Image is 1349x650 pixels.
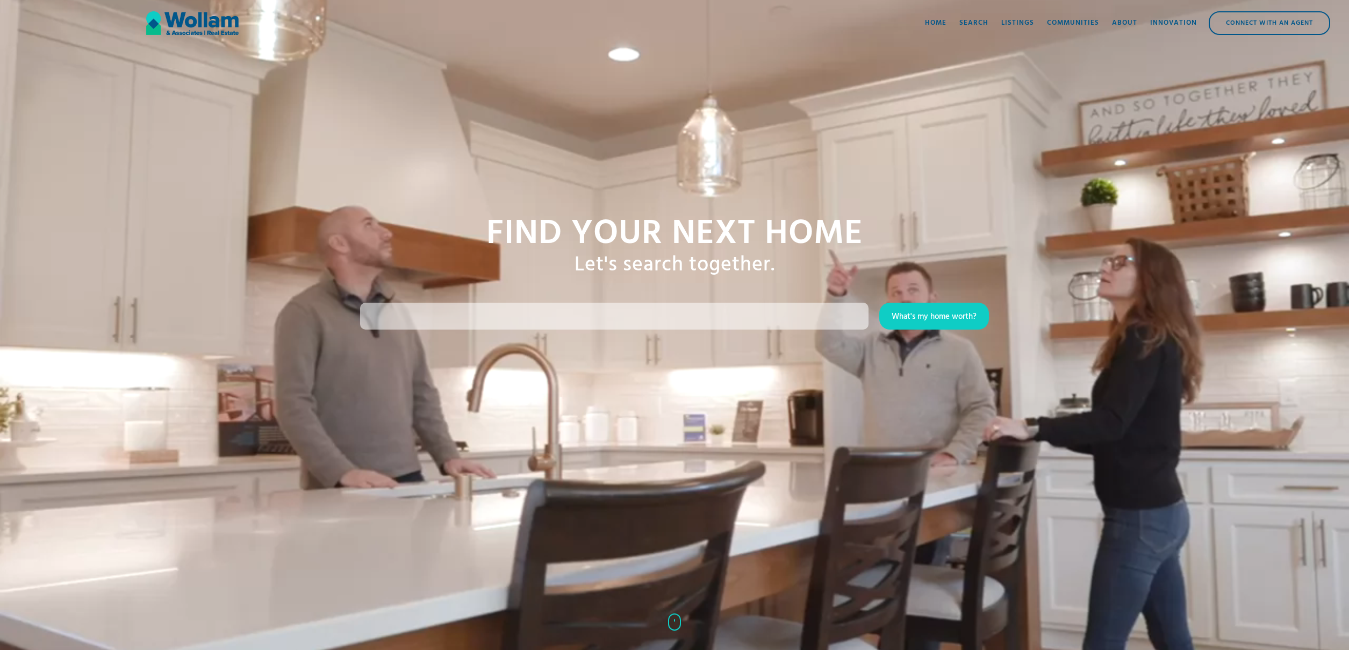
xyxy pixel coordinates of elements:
[1041,7,1106,39] a: Communities
[575,253,775,278] h1: Let's search together.
[953,7,995,39] a: Search
[959,18,988,28] div: Search
[1112,18,1137,28] div: About
[1047,18,1099,28] div: Communities
[1150,18,1197,28] div: Innovation
[995,7,1041,39] a: Listings
[1210,12,1329,34] div: Connect with an Agent
[1001,18,1034,28] div: Listings
[919,7,953,39] a: Home
[1106,7,1144,39] a: About
[486,216,863,253] h1: Find your NExt home
[925,18,946,28] div: Home
[146,7,239,39] a: home
[1209,11,1330,35] a: Connect with an Agent
[1144,7,1203,39] a: Innovation
[879,303,989,330] a: What's my home worth?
